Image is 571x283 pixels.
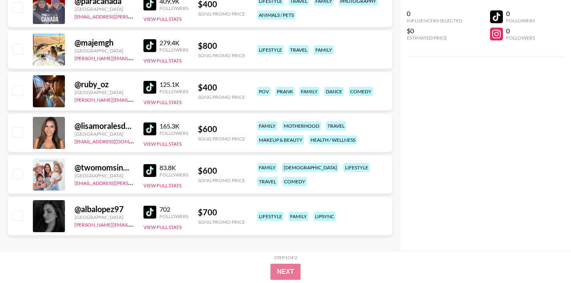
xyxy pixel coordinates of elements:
div: @ albalopez97 [75,204,134,214]
div: travel [326,121,346,130]
div: [GEOGRAPHIC_DATA] [75,173,134,179]
img: TikTok [143,164,156,177]
div: $ 700 [198,207,245,217]
div: $ 600 [198,166,245,176]
div: dance [324,87,344,96]
div: [GEOGRAPHIC_DATA] [75,48,134,54]
div: Song Promo Price [198,11,245,17]
div: 0 [506,27,535,35]
a: [PERSON_NAME][EMAIL_ADDRESS][DOMAIN_NAME] [75,220,193,228]
div: family [299,87,319,96]
div: Song Promo Price [198,52,245,58]
a: [EMAIL_ADDRESS][DOMAIN_NAME] [75,137,155,145]
div: Song Promo Price [198,94,245,100]
div: 83.8K [159,164,188,172]
div: makeup & beauty [257,135,304,145]
div: @ ruby_oz [75,79,134,89]
button: View Full Stats [143,224,182,230]
div: motherhood [282,121,321,130]
button: View Full Stats [143,16,182,22]
div: [GEOGRAPHIC_DATA] [75,6,134,12]
button: Next [270,264,301,280]
div: [GEOGRAPHIC_DATA] [75,214,134,220]
div: 165.3K [159,122,188,130]
div: @ majemgh [75,38,134,48]
div: 125.1K [159,80,188,88]
button: View Full Stats [143,99,182,105]
img: TikTok [143,122,156,135]
div: travel [289,45,309,54]
div: Followers [506,18,535,24]
div: $ 400 [198,82,245,92]
div: family [289,212,309,221]
div: comedy [282,177,307,186]
div: @ lisamoralesduke [75,121,134,131]
div: Followers [506,35,535,41]
div: family [257,121,277,130]
div: $ 800 [198,41,245,51]
div: [GEOGRAPHIC_DATA] [75,131,134,137]
div: comedy [349,87,373,96]
div: Estimated Price [407,35,462,41]
button: View Full Stats [143,183,182,189]
div: Song Promo Price [198,219,245,225]
div: Influencers Selected [407,18,462,24]
div: lipsync [313,212,336,221]
div: @ twomomsinmotion [75,163,134,173]
div: family [314,45,334,54]
div: animals / pets [257,10,295,20]
div: 0 [506,10,535,18]
img: TikTok [143,81,156,94]
div: pov [257,87,270,96]
div: 279.4K [159,39,188,47]
div: 702 [159,205,188,213]
div: [DEMOGRAPHIC_DATA] [282,163,339,172]
div: $ 600 [198,124,245,134]
a: [EMAIL_ADDRESS][PERSON_NAME][DOMAIN_NAME] [75,179,193,186]
a: [EMAIL_ADDRESS][PERSON_NAME][DOMAIN_NAME] [75,12,193,20]
div: family [257,163,277,172]
div: Song Promo Price [198,177,245,183]
div: Step 1 of 2 [274,255,297,261]
div: Followers [159,47,188,53]
div: $0 [407,27,462,35]
div: [GEOGRAPHIC_DATA] [75,89,134,95]
div: travel [257,177,278,186]
iframe: Drift Widget Chat Controller [531,243,561,273]
a: [PERSON_NAME][EMAIL_ADDRESS][DOMAIN_NAME] [75,54,193,61]
div: Followers [159,5,188,11]
a: [PERSON_NAME][EMAIL_ADDRESS][DOMAIN_NAME] [75,95,193,103]
div: health / wellness [309,135,357,145]
button: View Full Stats [143,58,182,64]
div: 0 [407,10,462,18]
div: Followers [159,130,188,136]
div: lifestyle [343,163,370,172]
div: lifestyle [257,45,284,54]
div: prank [275,87,295,96]
img: TikTok [143,206,156,219]
div: Followers [159,213,188,219]
button: View Full Stats [143,141,182,147]
div: Followers [159,172,188,178]
div: lifestyle [257,212,284,221]
div: Followers [159,88,188,94]
img: TikTok [143,39,156,52]
div: Song Promo Price [198,136,245,142]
